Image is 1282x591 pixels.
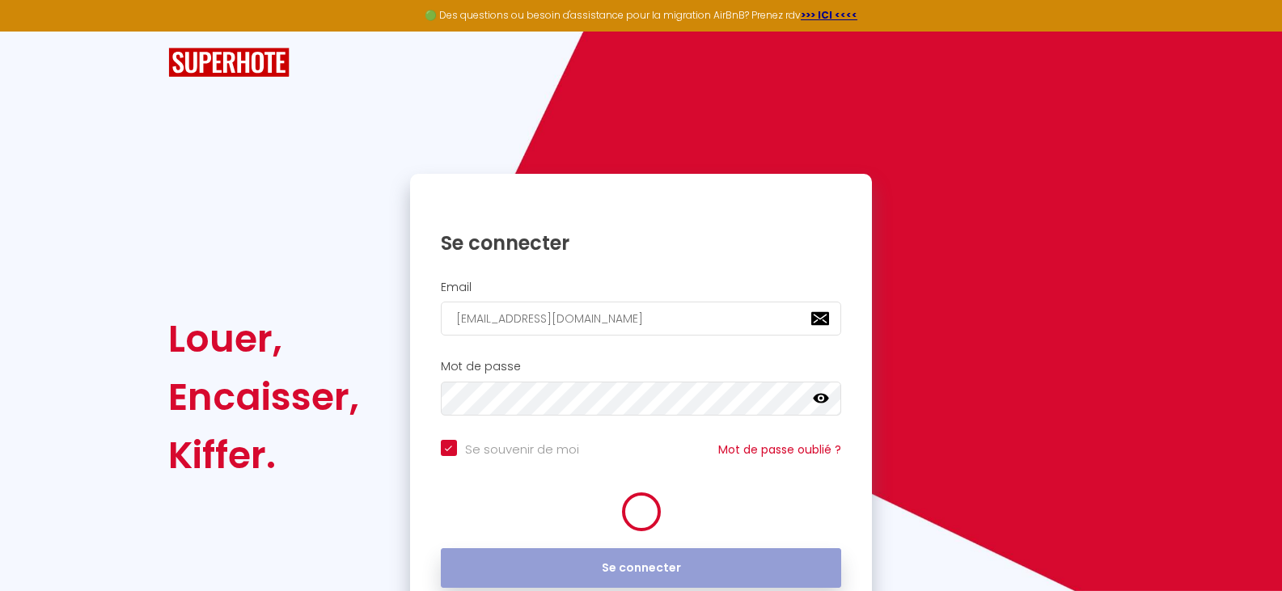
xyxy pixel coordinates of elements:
[441,281,842,294] h2: Email
[441,302,842,336] input: Ton Email
[441,360,842,374] h2: Mot de passe
[441,548,842,589] button: Se connecter
[168,48,290,78] img: SuperHote logo
[168,310,359,368] div: Louer,
[801,8,857,22] a: >>> ICI <<<<
[168,368,359,426] div: Encaisser,
[168,426,359,484] div: Kiffer.
[441,230,842,255] h1: Se connecter
[718,441,841,458] a: Mot de passe oublié ?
